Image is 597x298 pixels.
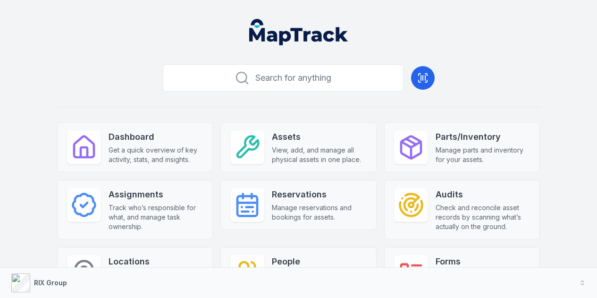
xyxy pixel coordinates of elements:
a: AssetsView, add, and manage all physical assets in one place. [220,122,377,172]
span: View, add, and manage all physical assets in one place. [272,145,367,164]
a: AssignmentsTrack who’s responsible for what, and manage task ownership. [57,180,213,239]
span: Manage reservations and bookings for assets. [272,203,367,222]
strong: Parts/Inventory [436,130,530,144]
a: DashboardGet a quick overview of key activity, stats, and insights. [57,122,213,172]
span: Get a quick overview of key activity, stats, and insights. [109,145,203,164]
strong: People [272,255,367,268]
a: Parts/InventoryManage parts and inventory for your assets. [384,122,540,172]
span: Check and reconcile asset records by scanning what’s actually on the ground. [436,203,530,231]
a: ReservationsManage reservations and bookings for assets. [220,180,377,230]
span: Track who’s responsible for what, and manage task ownership. [109,203,203,231]
strong: Forms [436,255,530,268]
strong: Assets [272,130,367,144]
nav: Global [234,19,363,45]
strong: RIX Group [34,279,67,287]
strong: Dashboard [109,130,203,144]
button: Search for anything [163,64,404,92]
strong: Assignments [109,188,203,201]
span: Search for anything [255,71,331,85]
strong: Locations [109,255,203,268]
span: Manage parts and inventory for your assets. [436,145,530,164]
a: AuditsCheck and reconcile asset records by scanning what’s actually on the ground. [384,180,540,239]
strong: Audits [436,188,530,201]
strong: Reservations [272,188,367,201]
